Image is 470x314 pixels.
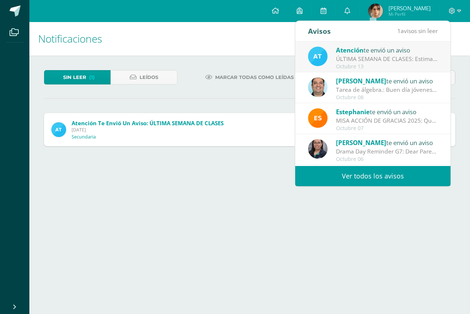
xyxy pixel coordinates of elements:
[111,70,177,84] a: Leídos
[72,119,224,127] span: Atención te envió un aviso: ÚLTIMA SEMANA DE CLASES
[72,134,96,140] p: Secundaria
[308,108,328,128] img: 4ba0fbdb24318f1bbd103ebd070f4524.png
[140,71,158,84] span: Leídos
[308,139,328,159] img: 6fb385528ffb729c9b944b13f11ee051.png
[336,138,438,147] div: te envió un aviso
[388,11,431,17] span: Mi Perfil
[397,27,438,35] span: avisos sin leer
[63,71,86,84] span: Sin leer
[215,71,294,84] span: Marcar todas como leídas
[336,76,438,86] div: te envió un aviso
[388,4,431,12] span: [PERSON_NAME]
[336,77,386,85] span: [PERSON_NAME]
[336,125,438,131] div: Octubre 07
[336,107,438,116] div: te envió un aviso
[336,55,438,63] div: ÚLTIMA SEMANA DE CLASES: Estimados padres de familia, Deseamos una semana llena de bendiciones. C...
[336,94,438,101] div: Octubre 08
[308,21,331,41] div: Avisos
[336,116,438,125] div: MISA ACCIÓN DE GRACIAS 2025: Queridas Familias BSJ, un gusto saludarles. Mañana tendremos una San...
[336,86,438,94] div: Tarea de álgebra.: Buen día jóvenes, adjunto la última tarea de álgebra, es un formulario sobre e...
[72,127,224,133] span: [DATE]
[38,32,102,46] span: Notificaciones
[336,64,438,70] div: Octubre 13
[368,4,383,18] img: 7a1076d05ecef00bf5fe3b89eafeaf24.png
[308,47,328,66] img: 9fc725f787f6a993fc92a288b7a8b70c.png
[336,156,438,162] div: Octubre 06
[336,45,438,55] div: te envió un aviso
[397,27,401,35] span: 1
[336,147,438,156] div: Drama Day Reminder G7: Dear Parents, Attached you will find the reminders for our upcoming Drama ...
[196,70,303,84] a: Marcar todas como leídas
[51,122,66,137] img: 9fc725f787f6a993fc92a288b7a8b70c.png
[89,71,95,84] span: (1)
[295,166,451,186] a: Ver todos los avisos
[336,138,386,147] span: [PERSON_NAME]
[336,108,370,116] span: Estephanie
[308,77,328,97] img: 332fbdfa08b06637aa495b36705a9765.png
[336,46,364,54] span: Atención
[44,70,111,84] a: Sin leer(1)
